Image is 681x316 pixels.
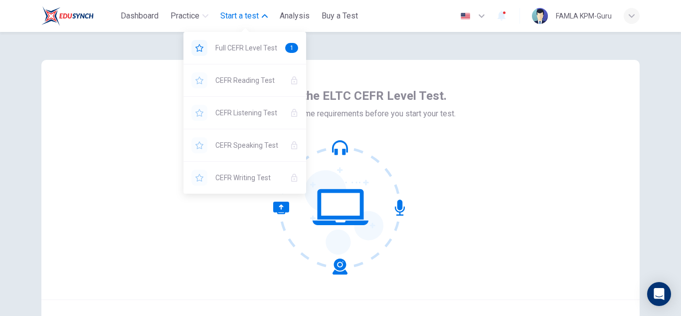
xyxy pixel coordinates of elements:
[117,7,163,25] button: Dashboard
[41,6,117,26] a: ELTC logo
[183,162,306,194] div: YOU NEED A LICENSE TO ACCESS THIS CONTENT
[459,12,472,20] img: en
[215,172,282,184] span: CEFR Writing Test
[220,10,259,22] span: Start a test
[121,10,159,22] span: Dashboard
[183,64,306,96] div: YOU NEED A LICENSE TO ACCESS THIS CONTENT
[285,43,298,53] div: 1
[183,32,306,64] div: Full CEFR Level Test1
[225,108,456,120] span: We need to confirm some requirements before you start your test.
[183,97,306,129] div: YOU NEED A LICENSE TO ACCESS THIS CONTENT
[280,10,310,22] span: Analysis
[183,129,306,161] div: YOU NEED A LICENSE TO ACCESS THIS CONTENT
[532,8,548,24] img: Profile picture
[215,139,282,151] span: CEFR Speaking Test
[318,7,362,25] button: Buy a Test
[170,10,199,22] span: Practice
[41,6,94,26] img: ELTC logo
[215,107,282,119] span: CEFR Listening Test
[276,7,314,25] button: Analysis
[215,42,277,54] span: Full CEFR Level Test
[647,282,671,306] div: Open Intercom Messenger
[322,10,358,22] span: Buy a Test
[556,10,612,22] div: FAMLA KPM-Guru
[215,74,282,86] span: CEFR Reading Test
[234,88,447,104] span: Welcome to the ELTC CEFR Level Test.
[167,7,212,25] button: Practice
[216,7,272,25] button: Start a test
